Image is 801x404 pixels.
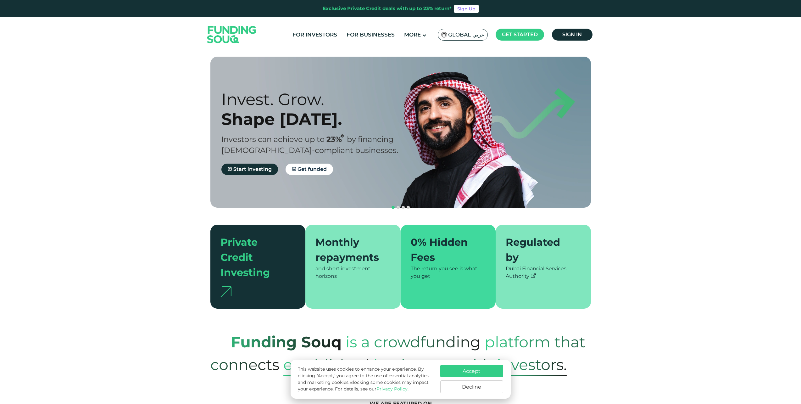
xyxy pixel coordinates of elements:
a: For Businesses [345,30,396,40]
div: Invest. Grow. [221,89,412,109]
span: Blocking some cookies may impact your experience. [298,379,429,392]
button: navigation [396,205,401,210]
div: Private Credit Investing [220,235,288,280]
a: Privacy Policy [376,386,408,392]
span: with [459,349,493,380]
a: Sign Up [454,5,479,13]
div: Monthly repayments [315,235,383,265]
span: Get funded [298,166,327,172]
span: Start investing [233,166,272,172]
button: Accept [440,365,503,377]
span: Get started [502,31,538,37]
div: The return you see is what you get [411,265,486,280]
span: Investors. [497,353,567,376]
span: Global عربي [448,31,484,38]
img: SA Flag [441,32,447,37]
button: navigation [391,205,396,210]
a: Sign in [552,29,592,41]
div: and short investment horizons [315,265,391,280]
span: Businesses [374,353,455,376]
div: Regulated by [506,235,573,265]
p: This website uses cookies to enhance your experience. By clicking "Accept," you agree to the use ... [298,366,434,392]
span: is a crowdfunding [346,327,481,357]
span: For details, see our . [335,386,409,392]
img: arrow [220,286,231,297]
span: Sign in [562,31,582,37]
a: Get funded [286,164,333,175]
span: platform that connects [210,327,585,380]
strong: Funding Souq [231,333,342,351]
span: 23% [326,135,347,144]
div: Dubai Financial Services Authority [506,265,581,280]
div: Exclusive Private Credit deals with up to 23% return* [323,5,452,12]
button: navigation [401,205,406,210]
div: 0% Hidden Fees [411,235,478,265]
div: Shape [DATE]. [221,109,412,129]
span: established [283,353,370,376]
span: More [404,31,421,38]
a: Start investing [221,164,278,175]
span: Investors can achieve up to [221,135,325,144]
a: For Investors [291,30,339,40]
button: Decline [440,380,503,393]
button: navigation [406,205,411,210]
img: Logo [201,19,263,50]
i: 23% IRR (expected) ~ 15% Net yield (expected) [341,134,344,138]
